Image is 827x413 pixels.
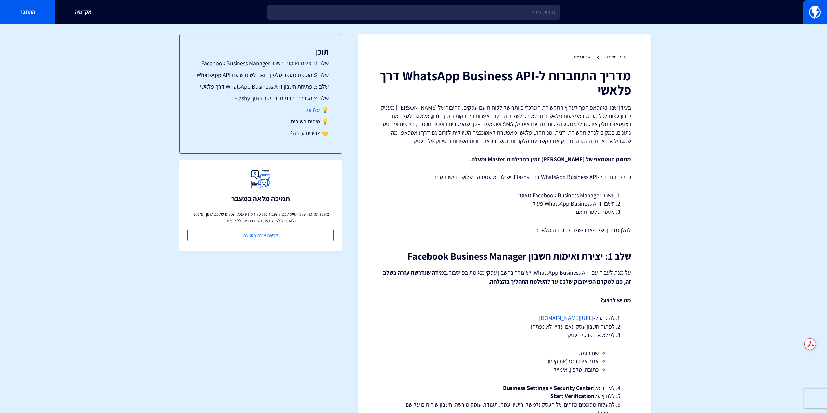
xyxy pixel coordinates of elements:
[193,83,329,91] a: שלב 3: פתיחת חשבון WhatsApp Business API דרך פלאשי
[601,296,631,304] strong: מה יש לבצע?
[231,195,290,202] h3: תמיכה מלאה במעבר
[193,94,329,103] a: שלב 4: הגדרה, תבניות ובדיקה בתוך Flashy
[193,47,329,56] h3: תוכן
[410,357,599,366] li: אתר אינטרנט (אם קיים)
[394,191,615,200] li: חשבון Facebook Business Manager מאומת
[193,59,329,68] a: שלב 1: יצירת ואימות חשבון Facebook Business Manager
[193,106,329,114] a: 💡 עלויות
[378,103,631,145] p: בעידן שבו וואטסאפ הפך לערוץ התקשורת המרכזי ביותר של לקוחות עם עסקים, החיבור של [PERSON_NAME] מעני...
[193,129,329,137] a: 🤝 צריכים עזרה?
[394,200,615,208] li: חשבון WhatsApp Business API פעיל
[605,54,626,60] a: מרכז תמיכה
[378,226,631,234] p: להלן מדריך שלב-אחר-שלב להגדרה מלאה:
[470,155,631,163] strong: ממשק הווטסאפ של [PERSON_NAME] זמין בחבילת ה Master ומעלה.
[410,366,599,374] li: כתובת, טלפון, אימייל
[378,68,631,97] h1: מדריך התחברות ל-WhatsApp Business API דרך פלאשי
[378,251,631,262] h2: שלב 1: יצירת ואימות חשבון Facebook Business Manager
[503,384,593,392] strong: Business Settings > Security Center
[394,314,615,322] li: להיכנס ל-
[378,268,631,286] p: על מנת לעבוד עם WhatsApp Business API, יש צורך בחשבון עסקי מאומת בפייסבוק.
[572,54,591,60] a: אינטגרציות
[267,5,560,20] input: חיפוש מהיר...
[394,322,615,331] li: לפתוח חשבון עסקי (אם עדיין לא נפתח)
[550,392,594,400] strong: Start Verification
[394,331,615,374] li: למלא את פרטי העסק:
[394,384,615,392] li: לעבור אל:
[193,71,329,79] a: שלב 2: הוספת מספר טלפון תואם לשימוש עם WhatsApp API
[394,392,615,400] li: ללחוץ על
[378,173,631,181] p: כדי להתחבר ל-WhatsApp Business API דרך Flashy, יש לוודא עמידה בשלוש דרישות סף:
[410,349,599,357] li: שם העסק
[383,269,631,285] strong: במידה שנדרשת עזרה בשלב זה, פנו למקדם הפייסבוק שלכם עד להשלמת התהליך בהצלחה.
[187,229,334,241] a: קביעת שיחת הטמעה
[193,117,329,126] a: 💡 טיפים חשובים
[187,211,334,224] p: צוות התמיכה שלנו יסייע לכם להעביר את כל המידע מכל הכלים שלכם לתוך פלאשי ולהתחיל לשווק מיד, השירות...
[394,208,615,216] li: מספר טלפון תואם
[539,314,593,322] a: [URL][DOMAIN_NAME]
